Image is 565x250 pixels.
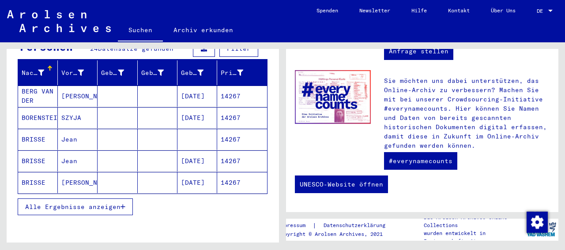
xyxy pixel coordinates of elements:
[181,66,217,80] div: Geburtsdatum
[278,230,396,238] p: Copyright © Arolsen Archives, 2021
[177,150,217,172] mat-cell: [DATE]
[227,45,251,52] span: Filter
[18,107,58,128] mat-cell: BORENSTEIN
[177,107,217,128] mat-cell: [DATE]
[295,70,371,124] img: enc.jpg
[295,175,388,193] a: UNESCO-Website öffnen
[384,42,453,60] a: Anfrage stellen
[58,60,98,85] mat-header-cell: Vorname
[141,66,177,80] div: Geburt‏
[537,8,546,14] span: DE
[22,68,44,78] div: Nachname
[58,172,98,193] mat-cell: [PERSON_NAME]
[141,68,164,78] div: Geburt‏
[384,76,550,150] p: Sie möchten uns dabei unterstützen, das Online-Archiv zu verbessern? Machen Sie mit bei unserer C...
[527,212,548,233] img: Zustimmung ändern
[18,60,58,85] mat-header-cell: Nachname
[177,86,217,107] mat-cell: [DATE]
[217,86,267,107] mat-cell: 14267
[217,172,267,193] mat-cell: 14267
[7,10,111,32] img: Arolsen_neg.svg
[181,68,203,78] div: Geburtsdatum
[217,107,267,128] mat-cell: 14267
[101,68,124,78] div: Geburtsname
[525,218,558,240] img: yv_logo.png
[217,60,267,85] mat-header-cell: Prisoner #
[278,221,313,230] a: Impressum
[58,107,98,128] mat-cell: SZYJA
[424,229,524,245] p: wurden entwickelt in Partnerschaft mit
[18,198,133,215] button: Alle Ergebnisse anzeigen
[163,19,244,41] a: Archiv erkunden
[58,150,98,172] mat-cell: Jean
[118,19,163,42] a: Suchen
[384,152,457,170] a: #everynamecounts
[18,150,58,172] mat-cell: BRISSE
[101,66,137,80] div: Geburtsname
[316,221,396,230] a: Datenschutzerklärung
[138,60,177,85] mat-header-cell: Geburt‏
[424,213,524,229] p: Die Arolsen Archives Online-Collections
[177,172,217,193] mat-cell: [DATE]
[18,172,58,193] mat-cell: BRISSE
[221,66,256,80] div: Prisoner #
[221,68,243,78] div: Prisoner #
[58,129,98,150] mat-cell: Jean
[526,211,547,232] div: Zustimmung ändern
[61,68,84,78] div: Vorname
[177,60,217,85] mat-header-cell: Geburtsdatum
[61,66,97,80] div: Vorname
[217,150,267,172] mat-cell: 14267
[25,203,121,211] span: Alle Ergebnisse anzeigen
[18,129,58,150] mat-cell: BRISSE
[98,45,173,52] span: Datensätze gefunden
[18,86,58,107] mat-cell: BERG VAN DER
[58,86,98,107] mat-cell: [PERSON_NAME]
[217,129,267,150] mat-cell: 14267
[90,45,98,52] span: 24
[22,66,57,80] div: Nachname
[278,221,396,230] div: |
[98,60,137,85] mat-header-cell: Geburtsname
